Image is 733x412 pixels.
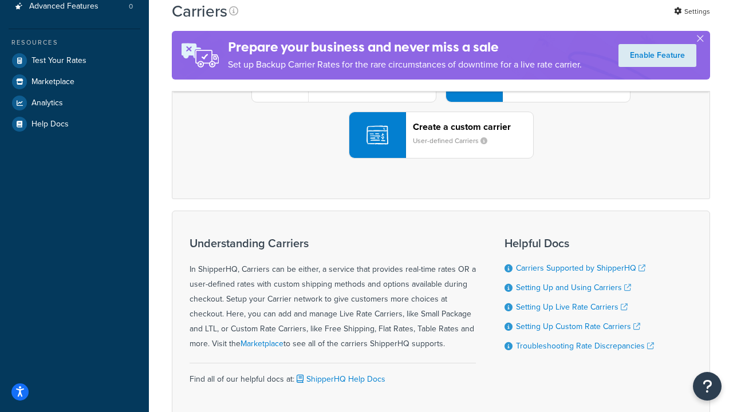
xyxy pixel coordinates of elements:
span: Marketplace [31,77,74,87]
a: Troubleshooting Rate Discrepancies [516,340,654,352]
button: Open Resource Center [693,372,722,401]
a: Help Docs [9,114,140,134]
a: Analytics [9,93,140,113]
img: icon-carrier-custom-c93b8a24.svg [366,124,388,146]
a: Marketplace [9,72,140,92]
a: Setting Up Custom Rate Carriers [516,320,640,332]
span: 0 [129,2,133,11]
div: Resources [9,38,140,47]
a: ShipperHQ Help Docs [294,373,385,385]
div: In ShipperHQ, Carriers can be either, a service that provides real-time rates OR a user-defined r... [190,237,476,351]
a: Marketplace [241,338,283,350]
h3: Helpful Docs [505,237,654,249]
a: Test Your Rates [9,50,140,71]
a: Settings [674,3,710,19]
small: User-defined Carriers [413,136,496,146]
a: Setting Up Live Rate Carriers [516,301,628,313]
p: Set up Backup Carrier Rates for the rare circumstances of downtime for a live rate carrier. [228,57,582,73]
h4: Prepare your business and never miss a sale [228,38,582,57]
span: Analytics [31,98,63,108]
span: Test Your Rates [31,56,86,66]
a: Carriers Supported by ShipperHQ [516,262,645,274]
img: ad-rules-rateshop-fe6ec290ccb7230408bd80ed9643f0289d75e0ffd9eb532fc0e269fcd187b520.png [172,31,228,80]
span: Help Docs [31,120,69,129]
button: Create a custom carrierUser-defined Carriers [349,112,534,159]
div: Find all of our helpful docs at: [190,363,476,387]
h3: Understanding Carriers [190,237,476,249]
a: Enable Feature [618,44,696,67]
a: Setting Up and Using Carriers [516,282,631,294]
span: Advanced Features [29,2,98,11]
header: Create a custom carrier [413,121,533,132]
